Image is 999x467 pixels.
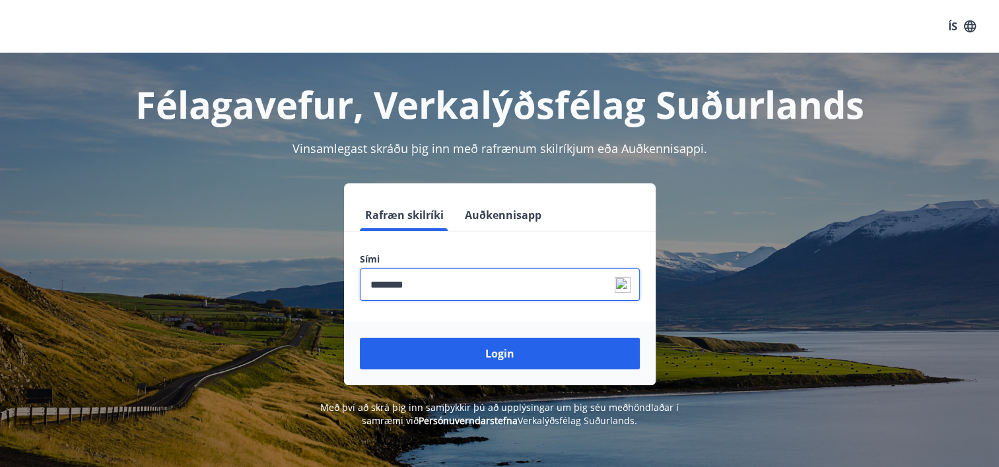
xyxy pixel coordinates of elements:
a: Persónuverndarstefna [419,414,518,427]
button: ÍS [941,15,983,38]
button: Login [360,338,640,369]
button: Auðkennisapp [460,199,547,231]
label: Sími [360,253,640,266]
h1: Félagavefur, Verkalýðsfélag Suðurlands [40,79,959,129]
button: Rafræn skilríki [360,199,449,231]
span: Með því að skrá þig inn samþykkir þú að upplýsingar um þig séu meðhöndlaðar í samræmi við Verkalý... [320,401,679,427]
img: npw-badge-icon-locked.svg [615,277,631,293]
span: Vinsamlegast skráðu þig inn með rafrænum skilríkjum eða Auðkennisappi. [293,140,707,156]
